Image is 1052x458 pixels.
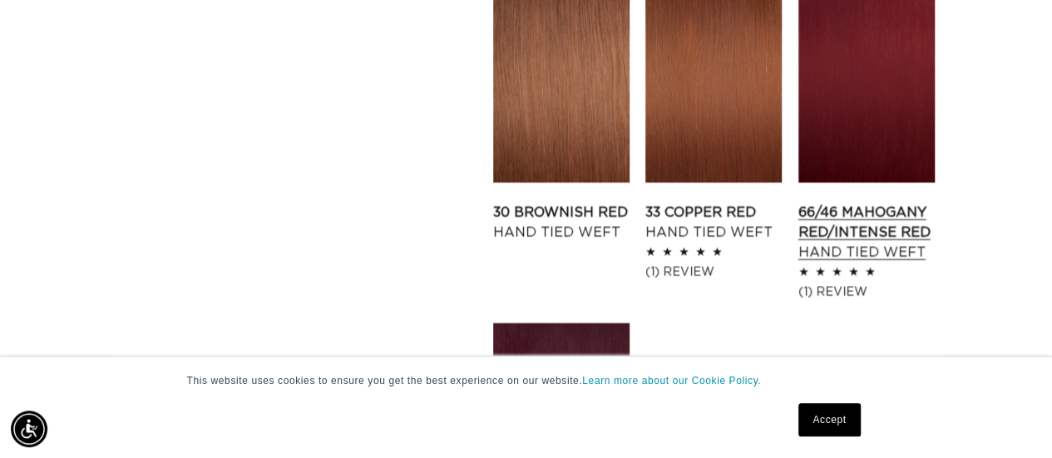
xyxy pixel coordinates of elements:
p: This website uses cookies to ensure you get the best experience on our website. [187,373,866,388]
a: 33 Copper Red Hand Tied Weft [645,203,782,243]
a: 66/46 Mahogany Red/Intense Red Hand Tied Weft [798,203,935,263]
a: Learn more about our Cookie Policy. [582,375,761,387]
a: 30 Brownish Red Hand Tied Weft [493,203,630,243]
a: Accept [798,403,860,436]
div: Accessibility Menu [11,411,47,447]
